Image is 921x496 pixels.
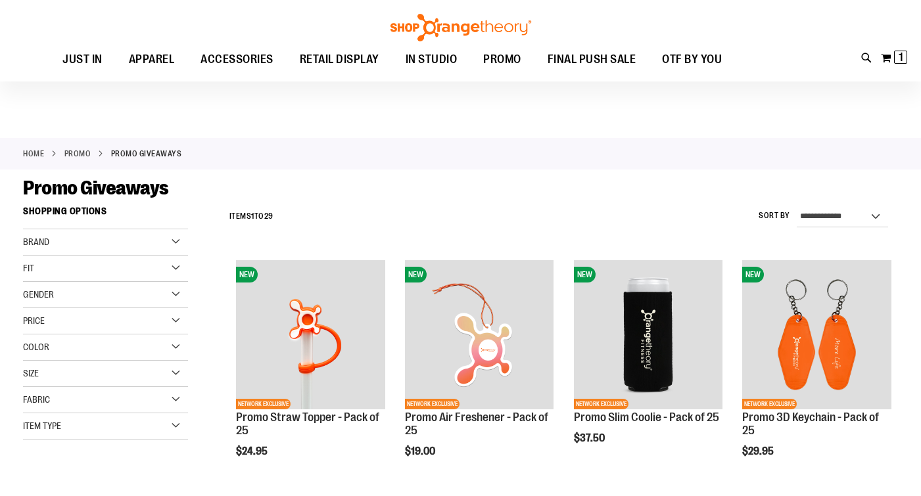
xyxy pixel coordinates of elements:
[574,432,607,444] span: $37.50
[64,148,91,160] a: PROMO
[405,399,460,409] span: NETWORK EXCLUSIVE
[229,206,273,227] h2: Items to
[264,212,273,221] span: 29
[899,51,903,64] span: 1
[23,315,45,326] span: Price
[62,45,103,74] span: JUST IN
[251,212,254,221] span: 1
[236,260,385,409] img: Promo Straw Topper - Pack of 25
[23,342,49,352] span: Color
[23,289,54,300] span: Gender
[742,411,879,437] a: Promo 3D Keychain - Pack of 25
[392,45,471,75] a: IN STUDIO
[187,45,287,75] a: ACCESSORIES
[23,263,34,273] span: Fit
[23,237,49,247] span: Brand
[23,177,169,199] span: Promo Giveaways
[389,14,533,41] img: Shop Orangetheory
[742,445,776,457] span: $29.95
[405,445,437,457] span: $19.00
[470,45,534,74] a: PROMO
[129,45,175,74] span: APPAREL
[49,45,116,75] a: JUST IN
[742,260,891,411] a: Promo 3D Keychain - Pack of 25NEWNETWORK EXCLUSIVE
[236,399,291,409] span: NETWORK EXCLUSIVE
[405,267,427,282] span: NEW
[236,267,258,282] span: NEW
[759,210,790,221] label: Sort By
[548,45,636,74] span: FINAL PUSH SALE
[111,148,182,160] strong: Promo Giveaways
[483,45,521,74] span: PROMO
[405,260,554,411] a: Promo Air Freshener - Pack of 25NEWNETWORK EXCLUSIVE
[236,411,379,437] a: Promo Straw Topper - Pack of 25
[574,411,719,424] a: Promo Slim Coolie - Pack of 25
[405,260,554,409] img: Promo Air Freshener - Pack of 25
[574,267,596,282] span: NEW
[406,45,458,74] span: IN STUDIO
[229,254,392,490] div: product
[574,399,628,409] span: NETWORK EXCLUSIVE
[405,411,548,437] a: Promo Air Freshener - Pack of 25
[23,368,39,378] span: Size
[287,45,392,75] a: RETAIL DISPLAY
[236,445,270,457] span: $24.95
[23,148,44,160] a: Home
[23,420,61,431] span: Item Type
[649,45,735,75] a: OTF BY YOU
[742,260,891,409] img: Promo 3D Keychain - Pack of 25
[742,399,797,409] span: NETWORK EXCLUSIVE
[300,45,379,74] span: RETAIL DISPLAY
[574,260,723,411] a: Promo Slim Coolie - Pack of 25NEWNETWORK EXCLUSIVE
[201,45,273,74] span: ACCESSORIES
[574,260,723,409] img: Promo Slim Coolie - Pack of 25
[23,200,188,229] strong: Shopping Options
[23,394,50,405] span: Fabric
[662,45,722,74] span: OTF BY YOU
[742,267,764,282] span: NEW
[398,254,561,490] div: product
[534,45,649,75] a: FINAL PUSH SALE
[236,260,385,411] a: Promo Straw Topper - Pack of 25NEWNETWORK EXCLUSIVE
[567,254,730,477] div: product
[116,45,188,75] a: APPAREL
[736,254,898,490] div: product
